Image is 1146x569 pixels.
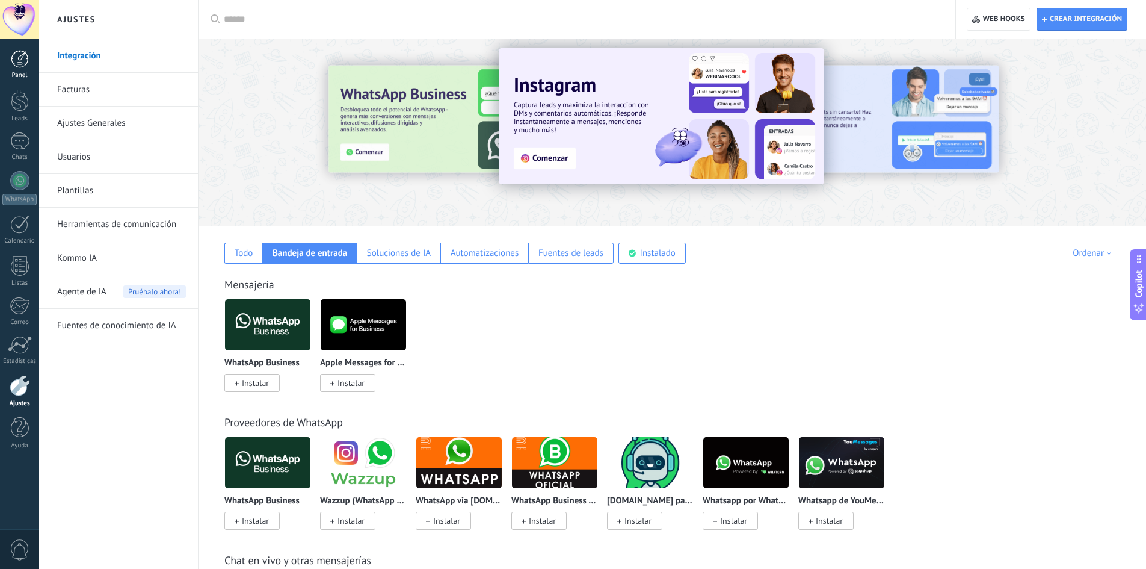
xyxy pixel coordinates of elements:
span: Web hooks [983,14,1025,24]
li: Agente de IA [39,275,198,309]
li: Fuentes de conocimiento de IA [39,309,198,342]
a: Chat en vivo y otras mensajerías [224,553,371,567]
div: Leads [2,115,37,123]
a: Proveedores de WhatsApp [224,415,343,429]
div: Ajustes [2,400,37,408]
a: Herramientas de comunicación [57,208,186,241]
div: Chats [2,154,37,161]
div: Calendario [2,237,37,245]
span: Instalar [242,378,269,388]
img: logo_main.png [703,434,789,492]
div: WhatsApp Business [224,299,320,406]
p: Whatsapp por Whatcrm y Telphin [703,496,789,506]
p: Wazzup (WhatsApp & Instagram) [320,496,407,506]
a: Ajustes Generales [57,107,186,140]
div: Correo [2,319,37,326]
img: logo_main.png [416,434,502,492]
span: Agente de IA [57,275,106,309]
p: Whatsapp de YouMessages [798,496,885,506]
a: Facturas [57,73,186,107]
div: Whatsapp por Whatcrm y Telphin [703,437,798,544]
img: logo_main.png [225,434,310,492]
div: Apple Messages for Business [320,299,416,406]
p: WhatsApp Business [224,358,300,368]
p: [DOMAIN_NAME] para WhatsApp [607,496,694,506]
span: Instalar [720,515,747,526]
a: Integración [57,39,186,73]
span: Instalar [433,515,460,526]
p: WhatsApp via [DOMAIN_NAME] [416,496,502,506]
div: WhatsApp [2,194,37,205]
img: logo_main.png [321,296,406,354]
img: Slide 3 [328,66,585,173]
span: Instalar [337,378,365,388]
img: logo_main.png [512,434,597,492]
div: WhatsApp Business API (WABA) via Radist.Online [511,437,607,544]
div: Whatsapp de YouMessages [798,437,894,544]
div: Panel [2,72,37,79]
div: Ordenar [1073,247,1115,259]
div: Fuentes de leads [538,247,603,259]
img: logo_main.png [225,296,310,354]
li: Facturas [39,73,198,107]
span: Instalar [816,515,843,526]
a: Agente de IAPruébalo ahora! [57,275,186,309]
div: Ayuda [2,442,37,450]
div: Todo [235,247,253,259]
img: logo_main.png [799,434,884,492]
span: Crear integración [1050,14,1122,24]
a: Kommo IA [57,241,186,275]
li: Usuarios [39,140,198,174]
div: Listas [2,279,37,287]
p: WhatsApp Business [224,496,300,506]
li: Integración [39,39,198,73]
span: Instalar [529,515,556,526]
img: logo_main.png [608,434,693,492]
div: Instalado [640,247,676,259]
li: Plantillas [39,174,198,208]
div: WhatsApp via Radist.Online [416,437,511,544]
span: Instalar [242,515,269,526]
div: Estadísticas [2,358,37,365]
a: Plantillas [57,174,186,208]
div: Wazzup (WhatsApp & Instagram) [320,437,416,544]
button: Web hooks [967,8,1030,31]
span: Copilot [1133,270,1145,297]
div: Automatizaciones [451,247,519,259]
span: Pruébalo ahora! [123,285,186,298]
p: WhatsApp Business API ([GEOGRAPHIC_DATA]) via [DOMAIN_NAME] [511,496,598,506]
p: Apple Messages for Business [320,358,407,368]
li: Herramientas de comunicación [39,208,198,241]
button: Crear integración [1037,8,1127,31]
span: Instalar [624,515,652,526]
a: Fuentes de conocimiento de IA [57,309,186,343]
div: ChatArchitect.com para WhatsApp [607,437,703,544]
li: Kommo IA [39,241,198,275]
a: Usuarios [57,140,186,174]
a: Mensajería [224,278,274,291]
div: Bandeja de entrada [273,247,347,259]
img: Slide 2 [742,66,999,173]
img: Slide 1 [499,48,824,184]
div: Soluciones de IA [367,247,431,259]
div: WhatsApp Business [224,437,320,544]
span: Instalar [337,515,365,526]
img: logo_main.png [321,434,406,492]
li: Ajustes Generales [39,107,198,140]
